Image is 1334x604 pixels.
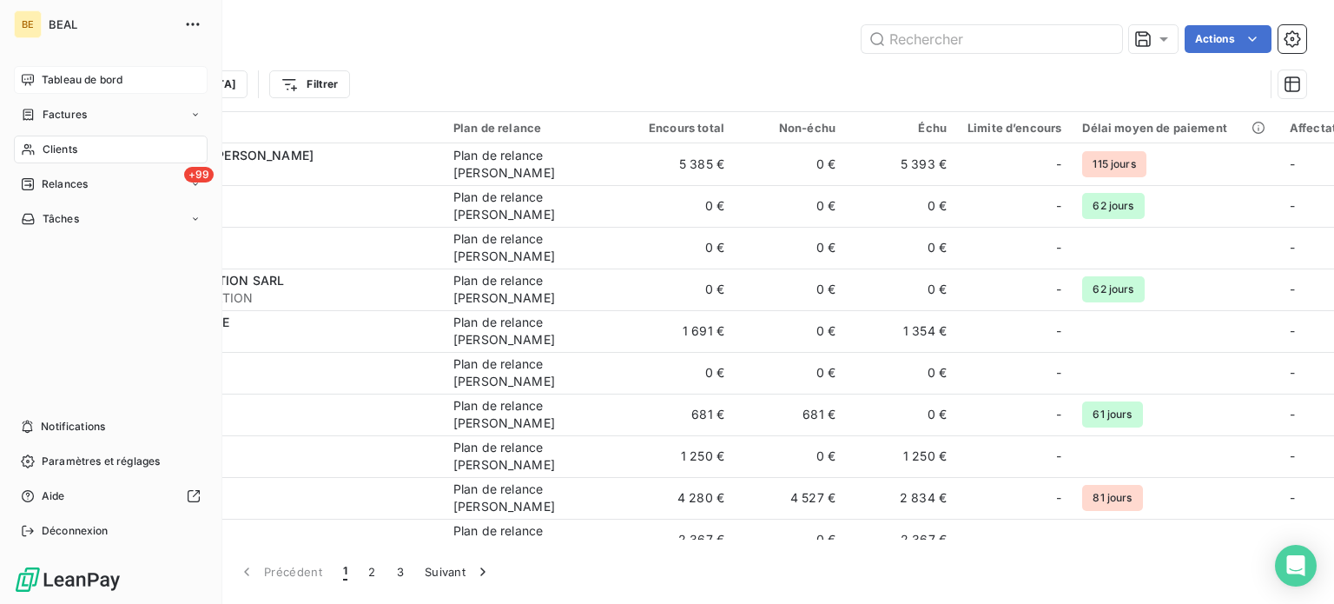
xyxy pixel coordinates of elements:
[624,143,735,185] td: 5 385 €
[358,554,386,590] button: 2
[43,211,79,227] span: Tâches
[49,17,174,31] span: BEAL
[1082,121,1268,135] div: Délai moyen de paiement
[1056,406,1061,423] span: -
[120,415,433,432] span: 0AC2M
[1056,364,1061,382] span: -
[1082,151,1146,177] span: 115 jours
[1290,198,1295,213] span: -
[269,70,349,98] button: Filtrer
[624,269,735,310] td: 0 €
[14,10,42,38] div: BE
[120,498,433,515] span: 0ACROPRO
[42,488,65,504] span: Aide
[343,563,347,581] span: 1
[846,269,957,310] td: 0 €
[386,554,414,590] button: 3
[228,554,333,590] button: Précédent
[1056,281,1061,298] span: -
[1056,531,1061,548] span: -
[42,72,122,88] span: Tableau de bord
[1056,322,1061,340] span: -
[1290,532,1295,547] span: -
[43,107,87,123] span: Factures
[453,314,613,348] div: Plan de relance [PERSON_NAME]
[846,143,957,185] td: 5 393 €
[735,352,846,394] td: 0 €
[846,519,957,561] td: 2 367 €
[333,554,358,590] button: 1
[42,454,160,469] span: Paramètres et réglages
[846,394,957,435] td: 0 €
[1082,485,1142,511] span: 81 jours
[120,206,433,223] span: 04MEPRO
[624,185,735,227] td: 0 €
[634,121,724,135] div: Encours total
[624,394,735,435] td: 681 €
[846,477,957,519] td: 2 834 €
[1290,448,1295,463] span: -
[967,121,1061,135] div: Limite d’encours
[41,419,105,435] span: Notifications
[120,248,433,265] span: 0A3SAFE
[624,227,735,269] td: 0 €
[1290,490,1295,505] span: -
[120,373,433,390] span: 0ABSIDE
[624,352,735,394] td: 0 €
[1056,448,1061,465] span: -
[735,310,846,352] td: 0 €
[846,352,957,394] td: 0 €
[846,435,957,477] td: 1 250 €
[1056,156,1061,173] span: -
[1082,276,1144,302] span: 62 jours
[1056,197,1061,215] span: -
[184,167,214,183] span: +99
[1275,545,1317,587] div: Open Intercom Messenger
[846,227,957,269] td: 0 €
[624,310,735,352] td: 1 691 €
[735,394,846,435] td: 681 €
[735,269,846,310] td: 0 €
[453,439,613,474] div: Plan de relance [PERSON_NAME]
[846,310,957,352] td: 1 354 €
[1290,365,1295,380] span: -
[1185,25,1271,53] button: Actions
[1082,402,1142,428] span: 61 jours
[453,481,613,515] div: Plan de relance [PERSON_NAME]
[735,185,846,227] td: 0 €
[624,477,735,519] td: 4 280 €
[42,523,109,539] span: Déconnexion
[624,435,735,477] td: 1 250 €
[453,147,613,182] div: Plan de relance [PERSON_NAME]
[453,355,613,390] div: Plan de relance [PERSON_NAME]
[1290,323,1295,338] span: -
[1290,240,1295,255] span: -
[453,397,613,432] div: Plan de relance [PERSON_NAME]
[1056,489,1061,507] span: -
[1290,407,1295,421] span: -
[453,272,613,307] div: Plan de relance [PERSON_NAME]
[862,25,1122,53] input: Rechercher
[42,176,88,192] span: Relances
[120,164,433,182] span: 0PERSON
[120,331,433,348] span: 0ABISCO
[14,566,122,594] img: Logo LeanPay
[735,143,846,185] td: 0 €
[414,554,502,590] button: Suivant
[453,189,613,223] div: Plan de relance [PERSON_NAME]
[43,142,77,157] span: Clients
[453,522,613,557] div: Plan de relance [PERSON_NAME]
[1290,156,1295,171] span: -
[735,435,846,477] td: 0 €
[735,519,846,561] td: 0 €
[120,456,433,474] span: 0ACCESSUR
[1082,193,1144,219] span: 62 jours
[1056,239,1061,256] span: -
[14,482,208,510] a: Aide
[735,227,846,269] td: 0 €
[453,230,613,265] div: Plan de relance [PERSON_NAME]
[624,519,735,561] td: 2 367 €
[745,121,835,135] div: Non-échu
[1290,282,1295,296] span: -
[856,121,947,135] div: Échu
